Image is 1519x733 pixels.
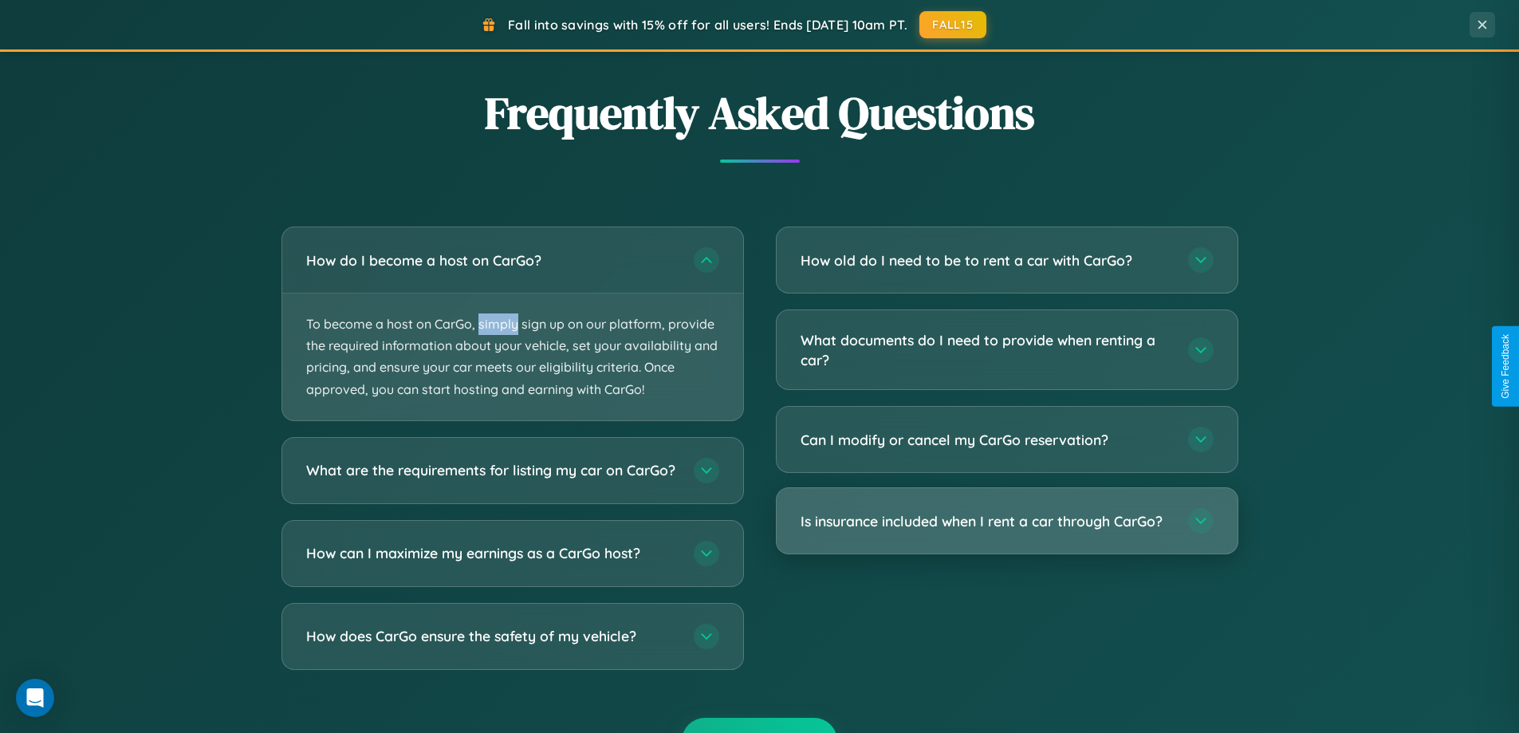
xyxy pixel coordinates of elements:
h3: How can I maximize my earnings as a CarGo host? [306,543,678,563]
h3: How does CarGo ensure the safety of my vehicle? [306,626,678,646]
span: Fall into savings with 15% off for all users! Ends [DATE] 10am PT. [508,17,907,33]
button: FALL15 [919,11,986,38]
h2: Frequently Asked Questions [281,82,1238,144]
div: Open Intercom Messenger [16,679,54,717]
h3: How do I become a host on CarGo? [306,250,678,270]
p: To become a host on CarGo, simply sign up on our platform, provide the required information about... [282,294,743,420]
h3: How old do I need to be to rent a car with CarGo? [801,250,1172,270]
h3: What documents do I need to provide when renting a car? [801,330,1172,369]
h3: Can I modify or cancel my CarGo reservation? [801,430,1172,450]
h3: Is insurance included when I rent a car through CarGo? [801,511,1172,531]
div: Give Feedback [1500,334,1511,399]
h3: What are the requirements for listing my car on CarGo? [306,460,678,480]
